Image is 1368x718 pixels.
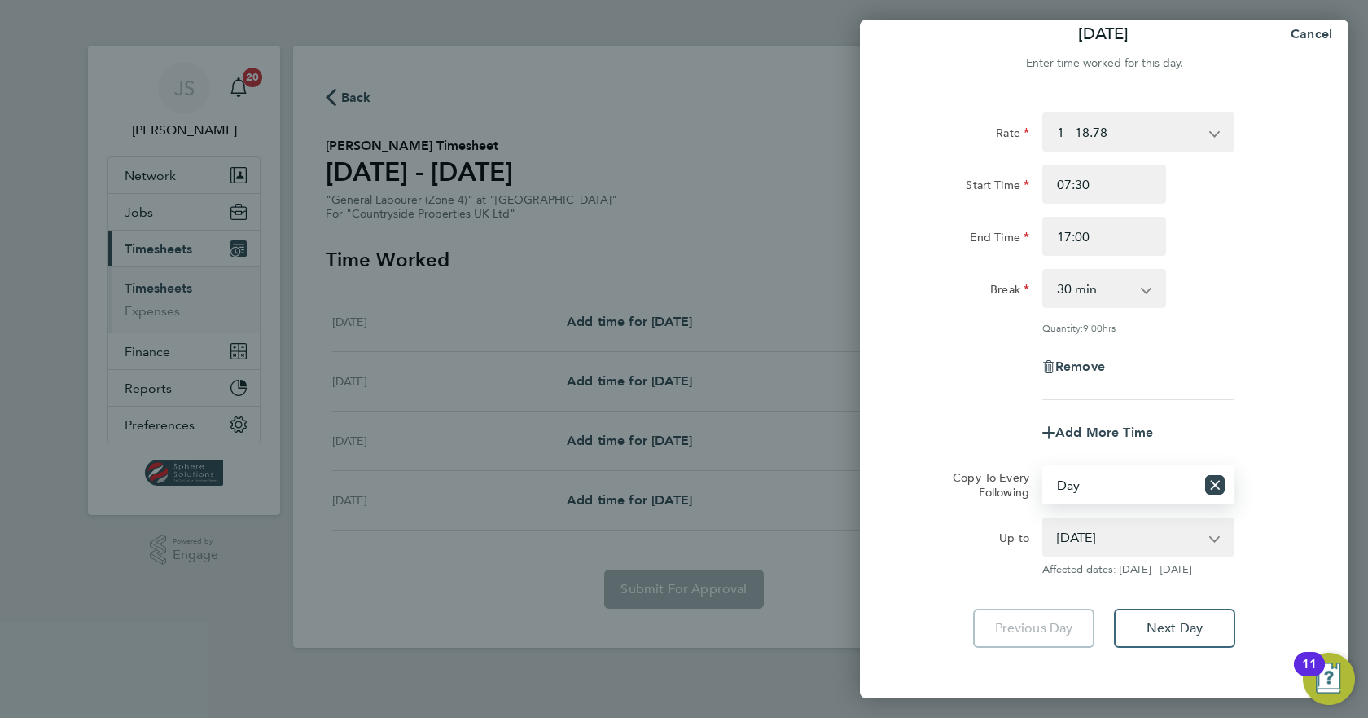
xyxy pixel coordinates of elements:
[1205,467,1225,503] button: Reset selection
[1042,563,1234,576] span: Affected dates: [DATE] - [DATE]
[1303,653,1355,705] button: Open Resource Center, 11 new notifications
[966,178,1029,197] label: Start Time
[1042,165,1166,204] input: E.g. 08:00
[860,54,1348,73] div: Enter time worked for this day.
[1042,360,1105,373] button: Remove
[1055,425,1153,440] span: Add More Time
[1083,321,1103,334] span: 9.00
[970,230,1029,249] label: End Time
[999,531,1029,550] label: Up to
[940,470,1029,500] label: Copy To Every Following
[1114,609,1235,648] button: Next Day
[1286,26,1332,42] span: Cancel
[1078,23,1129,46] p: [DATE]
[990,282,1029,302] label: Break
[996,126,1029,145] label: Rate
[1265,18,1348,51] button: Cancel
[1055,359,1105,374] span: Remove
[1302,664,1317,685] div: 11
[1042,321,1234,334] div: Quantity: hrs
[1042,426,1153,439] button: Add More Time
[1147,620,1203,637] span: Next Day
[1042,217,1166,256] input: E.g. 18:00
